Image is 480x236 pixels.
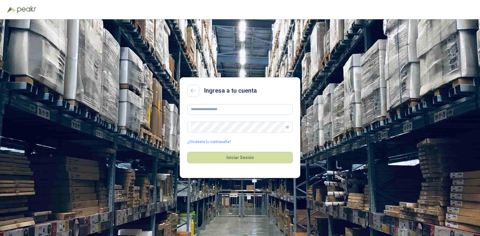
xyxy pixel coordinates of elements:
[7,7,16,13] img: Logo
[17,6,36,13] img: Peakr
[286,125,289,129] span: eye-invisible
[204,86,257,95] h2: Ingresa a tu cuenta
[187,152,293,163] button: Iniciar Sesión
[187,139,231,145] a: ¿Olvidaste tu contraseña?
